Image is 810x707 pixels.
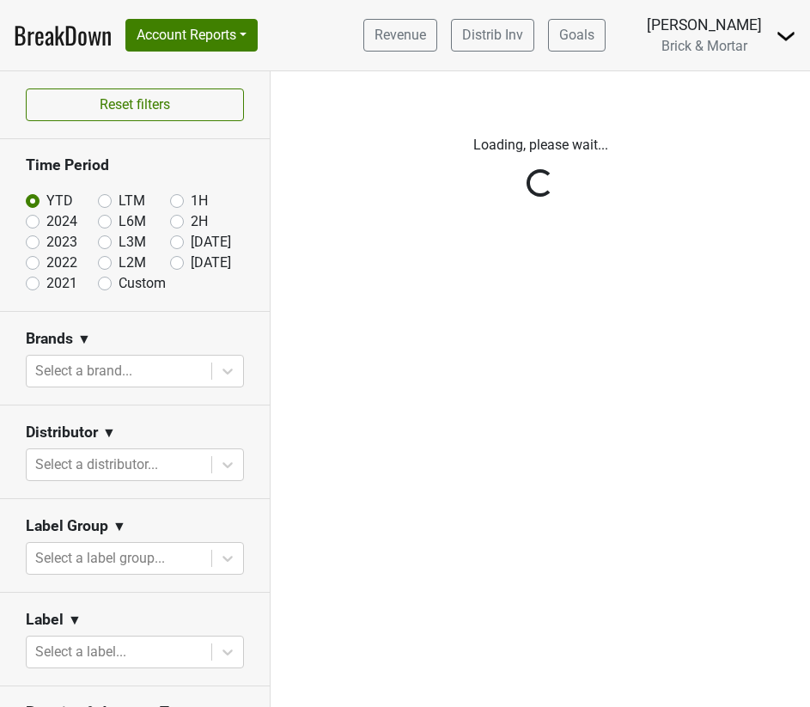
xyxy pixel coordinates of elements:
[647,14,762,36] div: [PERSON_NAME]
[125,19,258,52] button: Account Reports
[661,38,747,54] span: Brick & Mortar
[14,17,112,53] a: BreakDown
[283,135,797,155] p: Loading, please wait...
[776,26,796,46] img: Dropdown Menu
[548,19,606,52] a: Goals
[363,19,437,52] a: Revenue
[451,19,534,52] a: Distrib Inv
